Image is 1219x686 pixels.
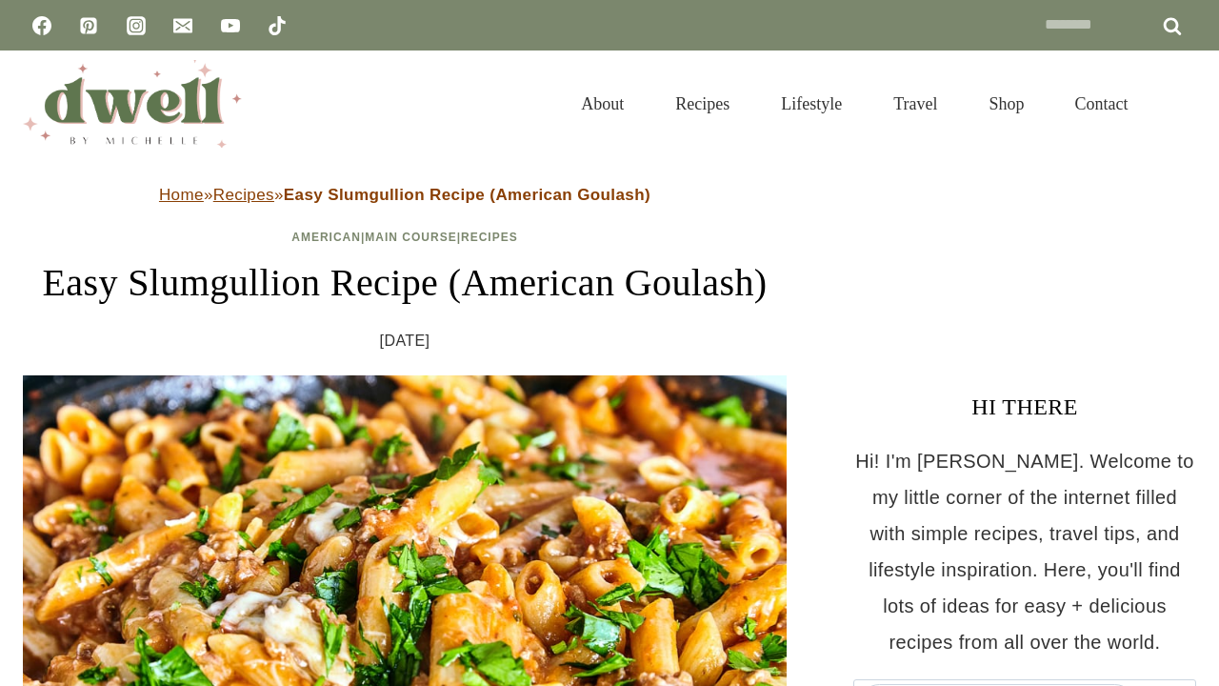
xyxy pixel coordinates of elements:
a: Main Course [365,231,456,244]
a: American [291,231,361,244]
nav: Primary Navigation [555,71,1154,137]
a: TikTok [258,7,296,45]
a: Recipes [461,231,518,244]
a: Contact [1049,71,1154,137]
time: [DATE] [380,327,430,355]
a: Facebook [23,7,61,45]
p: Hi! I'm [PERSON_NAME]. Welcome to my little corner of the internet filled with simple recipes, tr... [853,443,1196,660]
a: YouTube [211,7,250,45]
img: DWELL by michelle [23,60,242,148]
strong: Easy Slumgullion Recipe (American Goulash) [284,186,650,204]
a: About [555,71,649,137]
a: Email [164,7,202,45]
a: Lifestyle [755,71,868,137]
span: | | [291,231,517,244]
h3: HI THERE [853,390,1196,424]
span: » » [159,186,650,204]
h1: Easy Slumgullion Recipe (American Goulash) [23,254,787,312]
a: Pinterest [70,7,108,45]
a: Instagram [117,7,155,45]
a: Shop [963,71,1049,137]
a: Recipes [649,71,755,137]
a: Recipes [213,186,274,204]
a: Travel [868,71,963,137]
button: View Search Form [1164,88,1196,120]
a: Home [159,186,204,204]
